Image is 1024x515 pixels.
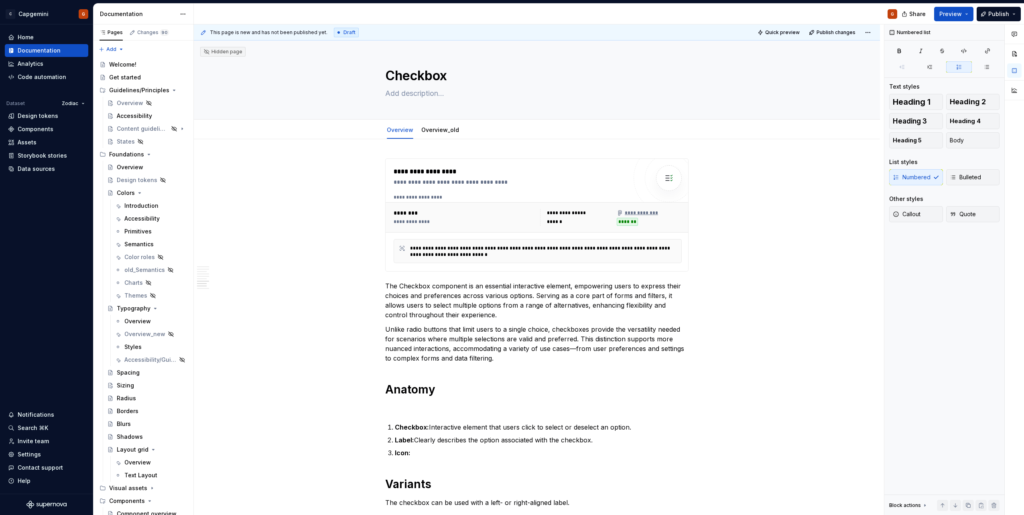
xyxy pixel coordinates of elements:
a: Shadows [104,430,190,443]
div: Analytics [18,60,43,68]
button: Share [898,7,931,21]
a: Analytics [5,57,88,70]
div: C [6,9,15,19]
button: Heading 3 [889,113,943,129]
div: Guidelines/Principles [96,84,190,97]
span: Body [950,136,964,144]
div: Overview_new [124,330,165,338]
button: Bulleted [946,169,1000,185]
div: Styles [124,343,142,351]
a: Overview [104,161,190,174]
div: old_Semantics [124,266,165,274]
div: Themes [124,292,147,300]
div: Notifications [18,411,54,419]
strong: Icon: [395,449,410,457]
button: Quote [946,206,1000,222]
a: Overview [387,126,413,133]
a: Design tokens [104,174,190,187]
p: Unlike radio buttons that limit users to a single choice, checkboxes provide the versatility need... [385,324,689,363]
span: Quote [950,210,976,218]
span: 90 [160,29,169,36]
a: Overview_new [112,328,190,341]
div: Dataset [6,100,25,107]
a: Introduction [112,199,190,212]
button: Heading 2 [946,94,1000,110]
svg: Supernova Logo [26,501,67,509]
span: Add [106,46,116,53]
button: Publish [977,7,1021,21]
button: Callout [889,206,943,222]
div: Help [18,477,30,485]
a: Text Layout [112,469,190,482]
a: Settings [5,448,88,461]
div: Storybook stories [18,152,67,160]
div: Overview [384,121,417,138]
a: Invite team [5,435,88,448]
div: Hidden page [203,49,242,55]
div: Charts [124,279,143,287]
div: Text styles [889,83,920,91]
a: Data sources [5,162,88,175]
h1: Variants [385,477,689,491]
a: Overview [112,315,190,328]
div: Invite team [18,437,49,445]
span: Publish [988,10,1009,18]
a: Accessibility/Guide [112,353,190,366]
a: Colors [104,187,190,199]
div: Code automation [18,73,66,81]
div: Block actions [889,502,921,509]
a: Color roles [112,251,190,264]
a: States [104,135,190,148]
button: CCapgeminiG [2,5,91,22]
div: Pages [100,29,123,36]
a: Themes [112,289,190,302]
strong: Label: [395,436,414,444]
div: Design tokens [117,176,157,184]
div: Get started [109,73,141,81]
span: Bulleted [950,173,981,181]
button: Heading 1 [889,94,943,110]
div: Blurs [117,420,131,428]
strong: Checkbox: [395,423,429,431]
a: Spacing [104,366,190,379]
div: Overview [124,458,151,466]
a: Assets [5,136,88,149]
a: old_Semantics [112,264,190,276]
button: Help [5,474,88,487]
div: Components [96,495,190,507]
span: Share [909,10,926,18]
span: Heading 2 [950,98,986,106]
div: Shadows [117,433,143,441]
a: Layout grid [104,443,190,456]
button: Zodiac [58,98,88,109]
div: Colors [117,189,135,197]
a: Charts [112,276,190,289]
button: Publish changes [807,27,859,38]
button: Quick preview [755,27,803,38]
div: Visual assets [109,484,147,492]
div: Search ⌘K [18,424,48,432]
div: Components [18,125,53,133]
div: Borders [117,407,138,415]
div: G [82,11,85,17]
span: Heading 4 [950,117,981,125]
div: Sizing [117,381,134,389]
button: Add [96,44,126,55]
div: Spacing [117,369,140,377]
div: Visual assets [96,482,190,495]
a: Overview [112,456,190,469]
button: Search ⌘K [5,422,88,434]
a: Blurs [104,418,190,430]
span: Quick preview [765,29,800,36]
span: Zodiac [62,100,78,107]
span: Publish changes [817,29,855,36]
div: Primitives [124,227,152,235]
a: Get started [96,71,190,84]
a: Design tokens [5,109,88,122]
div: Data sources [18,165,55,173]
div: Typography [117,304,150,312]
div: Other styles [889,195,923,203]
div: Accessibility [117,112,152,120]
a: Documentation [5,44,88,57]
